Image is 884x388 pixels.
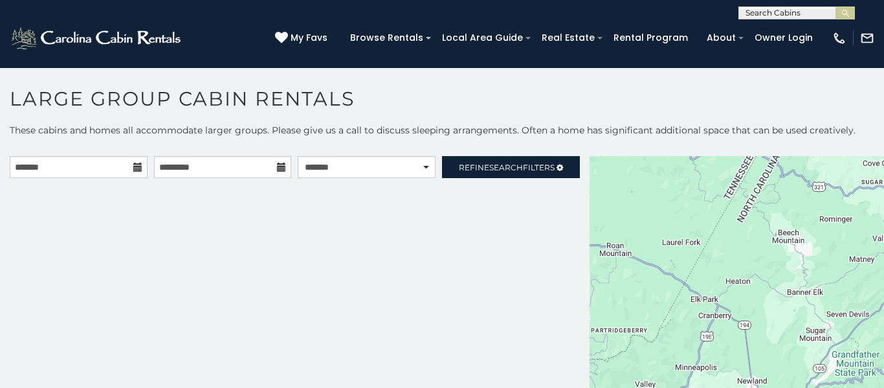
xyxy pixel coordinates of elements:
a: About [700,28,742,48]
a: RefineSearchFilters [442,156,580,178]
img: phone-regular-white.png [832,31,846,45]
a: Real Estate [535,28,601,48]
a: Owner Login [748,28,819,48]
a: Local Area Guide [436,28,529,48]
a: Rental Program [607,28,694,48]
span: Search [489,163,523,172]
span: My Favs [291,31,327,45]
a: Browse Rentals [344,28,430,48]
img: White-1-2.png [10,25,184,51]
a: My Favs [275,31,331,45]
img: mail-regular-white.png [860,31,874,45]
span: Refine Filters [459,163,555,172]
